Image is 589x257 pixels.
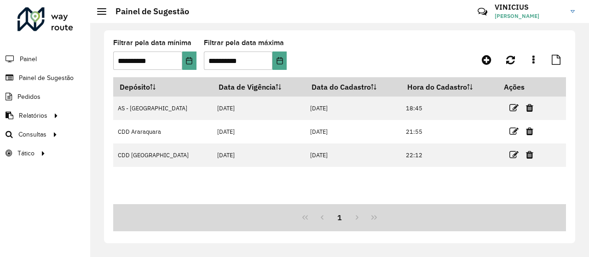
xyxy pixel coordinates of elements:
th: Data de Vigência [213,77,306,97]
span: Consultas [18,130,46,139]
td: [DATE] [306,143,401,167]
h3: VINICIUS [495,3,564,11]
span: Pedidos [17,92,40,102]
th: Data do Cadastro [306,77,401,97]
td: 18:45 [401,97,497,120]
th: Depósito [113,77,213,97]
span: Relatórios [19,111,47,120]
a: Editar [509,125,519,137]
a: Editar [509,102,519,114]
span: [PERSON_NAME] [495,12,564,20]
span: Painel de Sugestão [19,73,74,83]
td: AS - [GEOGRAPHIC_DATA] [113,97,213,120]
td: CDD [GEOGRAPHIC_DATA] [113,143,213,167]
th: Ações [497,77,553,97]
th: Hora do Cadastro [401,77,497,97]
a: Editar [509,148,519,161]
a: Excluir [526,125,533,137]
td: 22:12 [401,143,497,167]
button: Choose Date [182,51,196,70]
td: [DATE] [306,97,401,120]
td: CDD Araraquara [113,120,213,143]
label: Filtrar pela data máxima [204,37,284,48]
td: [DATE] [213,143,306,167]
td: 21:55 [401,120,497,143]
a: Excluir [526,102,533,114]
button: Choose Date [272,51,287,70]
span: Tático [17,148,35,158]
h2: Painel de Sugestão [106,6,189,17]
a: Excluir [526,148,533,161]
td: [DATE] [306,120,401,143]
td: [DATE] [213,97,306,120]
label: Filtrar pela data mínima [113,37,191,48]
td: [DATE] [213,120,306,143]
a: Contato Rápido [473,2,492,22]
span: Painel [20,54,37,64]
button: 1 [331,209,348,226]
